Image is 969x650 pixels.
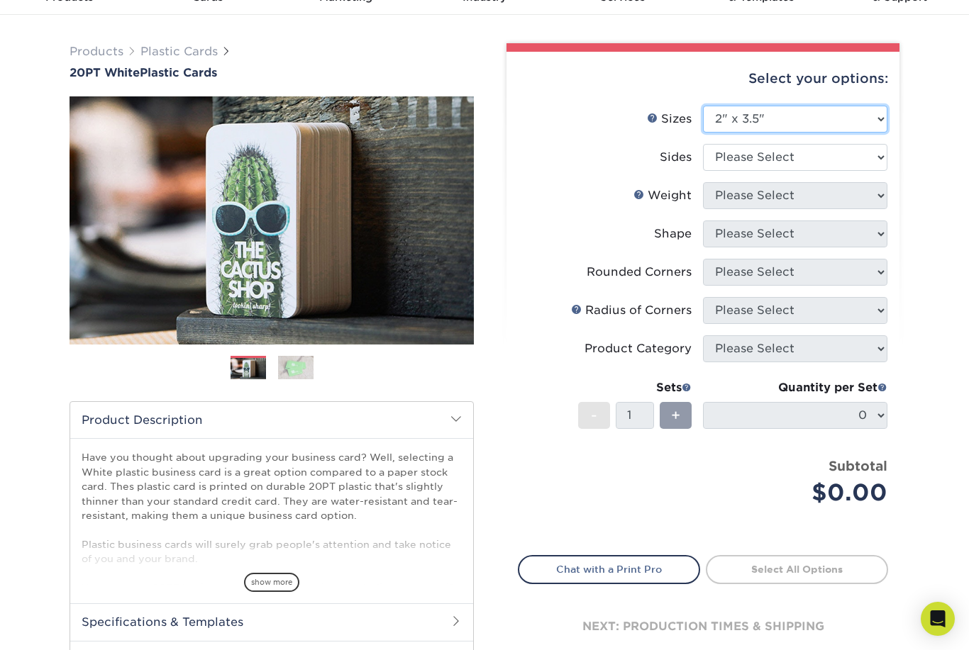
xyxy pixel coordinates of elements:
span: show more [244,573,299,592]
div: Select your options: [518,52,888,106]
div: Shape [654,225,692,242]
div: Weight [633,187,692,204]
div: Open Intercom Messenger [921,602,955,636]
div: Radius of Corners [571,302,692,319]
div: Sets [578,379,692,396]
a: Select All Options [706,555,888,583]
a: Plastic Cards [140,45,218,58]
span: + [671,405,680,426]
div: Quantity per Set [703,379,887,396]
strong: Subtotal [829,458,887,474]
img: 20PT White 01 [70,81,474,360]
h2: Specifications & Templates [70,603,473,640]
img: Plastic Cards 01 [231,357,266,381]
div: Rounded Corners [587,264,692,281]
a: Products [70,45,123,58]
span: - [591,405,597,426]
img: Plastic Cards 02 [278,355,314,380]
div: Sides [660,149,692,166]
h1: Plastic Cards [70,66,474,79]
h2: Product Description [70,402,473,438]
a: Chat with a Print Pro [518,555,700,583]
div: Product Category [585,340,692,357]
a: 20PT WhitePlastic Cards [70,66,474,79]
span: 20PT White [70,66,140,79]
div: Sizes [647,111,692,128]
div: $0.00 [714,476,887,510]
